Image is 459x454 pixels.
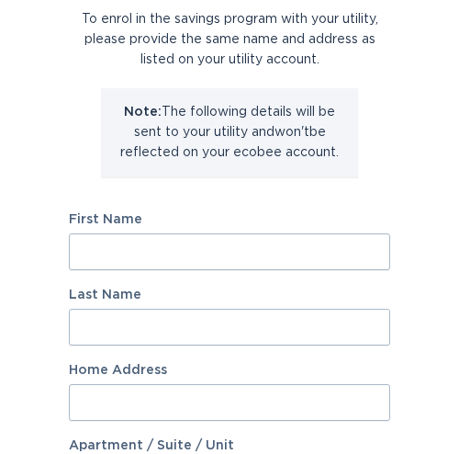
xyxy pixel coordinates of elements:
[69,364,390,377] label: Home Address
[69,213,390,226] label: First Name
[69,9,390,70] div: To enrol in the savings program with your utility, please provide the same name and address as li...
[69,289,390,301] label: Last Name
[69,439,390,452] label: Apartment / Suite / Unit
[124,106,162,119] strong: Note:
[115,102,344,163] p: The following details will be sent to your utility and won't be reflected on your ecobee account.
